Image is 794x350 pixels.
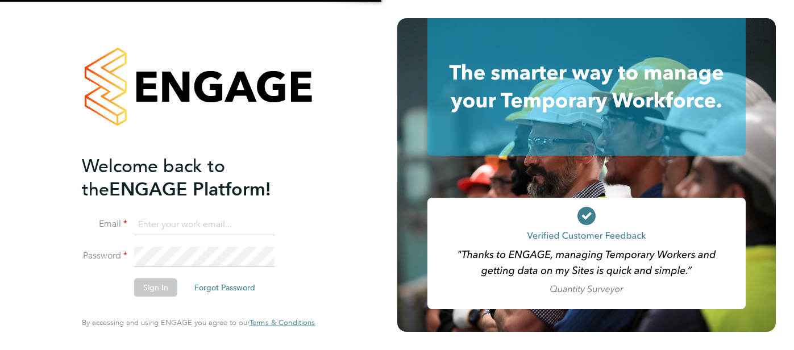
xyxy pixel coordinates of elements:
label: Email [82,218,127,230]
label: Password [82,250,127,262]
h2: ENGAGE Platform! [82,155,304,201]
a: Terms & Conditions [250,318,315,327]
span: Welcome back to the [82,155,225,201]
button: Sign In [134,278,177,297]
span: By accessing and using ENGAGE you agree to our [82,318,315,327]
button: Forgot Password [185,278,264,297]
input: Enter your work email... [134,215,275,235]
